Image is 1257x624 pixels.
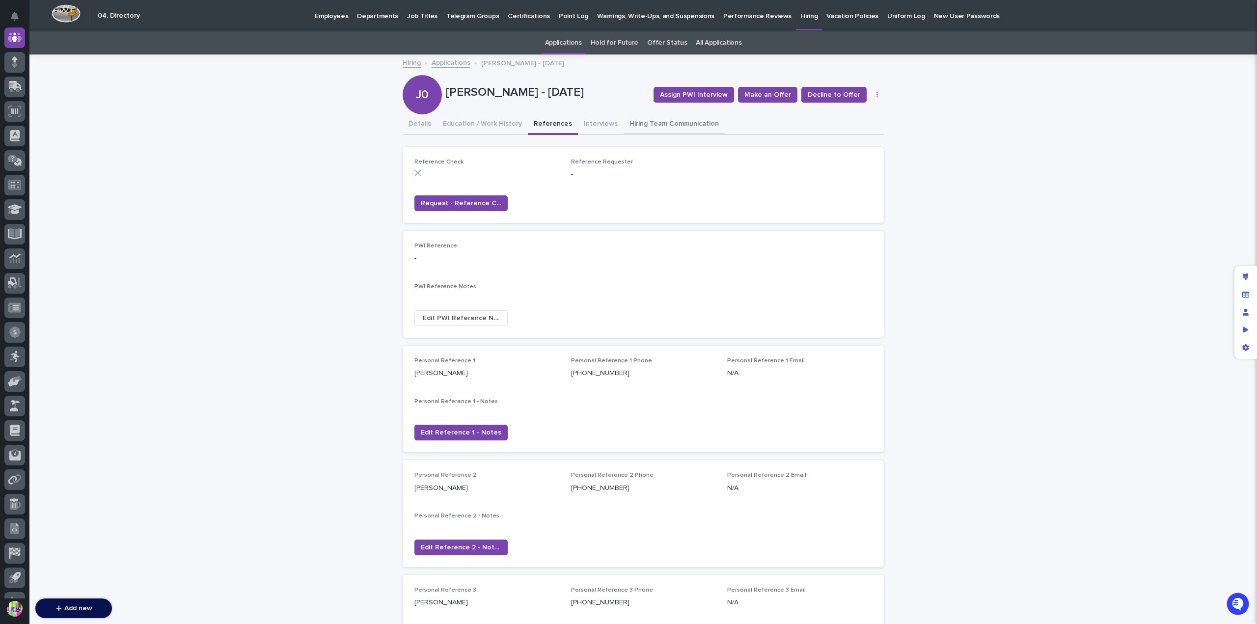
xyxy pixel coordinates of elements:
span: Personal Reference 1 Email [727,358,805,364]
span: Personal Reference 1 [414,358,475,364]
span: Edit Reference 1 - Notes [421,428,501,437]
span: [PERSON_NAME] [30,167,80,175]
span: • [82,167,85,175]
img: 1736555164131-43832dd5-751b-4058-ba23-39d91318e5a0 [20,194,27,202]
iframe: Open customer support [1226,592,1252,618]
div: We're available if you need us! [44,119,135,127]
div: Edit layout [1237,268,1255,286]
div: Preview as [1237,321,1255,339]
p: N/A [727,483,872,493]
p: [PERSON_NAME] - [DATE] [481,57,564,68]
h2: 04. Directory [98,12,140,20]
img: Brittany [10,158,26,174]
img: 4614488137333_bcb353cd0bb836b1afe7_72.png [21,109,38,127]
button: Details [403,114,437,135]
div: App settings [1237,339,1255,356]
a: Hold for Future [591,31,638,54]
span: [PERSON_NAME] [30,194,80,202]
span: Pylon [98,259,119,266]
a: All Applications [696,31,741,54]
span: Personal Reference 1 Phone [571,358,652,364]
button: Edit PWI Reference Notes [414,310,508,326]
div: J0 [403,48,442,102]
a: [PHONE_NUMBER] [571,370,629,377]
input: Clear [26,79,162,89]
a: Offer Status [647,31,687,54]
span: PWI Reference Notes [414,284,476,290]
a: Hiring [403,56,421,68]
button: Start new chat [167,112,179,124]
p: - [414,253,559,264]
span: • [82,194,85,202]
button: Notifications [4,6,25,27]
img: Stacker [10,9,29,29]
span: Personal Reference 2 - Notes [414,513,499,519]
span: Personal Reference 1 - Notes [414,399,498,405]
span: Personal Reference 3 [414,587,476,593]
p: N/A [727,597,872,608]
p: How can we help? [10,54,179,70]
span: Personal Reference 2 [414,472,477,478]
span: Decline to Offer [808,90,860,100]
button: Add new [35,598,112,618]
a: 📖Help Docs [6,231,57,248]
img: 1736555164131-43832dd5-751b-4058-ba23-39d91318e5a0 [20,168,27,176]
a: Powered byPylon [69,258,119,266]
div: Notifications [12,12,25,27]
span: Request - Reference Check [421,198,501,208]
a: Applications [545,31,582,54]
div: Manage users [1237,303,1255,321]
a: [PHONE_NUMBER] [571,599,629,606]
span: Personal Reference 3 Phone [571,587,653,593]
button: Education / Work History [437,114,528,135]
div: 📖 [10,236,18,244]
span: [DATE] [87,167,107,175]
p: [PERSON_NAME] [414,597,559,608]
img: Workspace Logo [52,4,81,23]
span: Assign PWI Interview [660,90,728,100]
span: Edit Reference 2 - Notes [421,543,501,552]
div: Past conversations [10,143,63,151]
div: Manage fields and data [1237,286,1255,303]
span: Make an Offer [744,90,791,100]
span: PWI Reference [414,243,457,249]
span: Personal Reference 3 Email [727,587,806,593]
button: Request - Reference Check [414,195,508,211]
span: Help Docs [20,235,54,244]
button: References [528,114,578,135]
p: Welcome 👋 [10,39,179,54]
p: [PERSON_NAME] [414,368,559,379]
button: Assign PWI Interview [654,87,734,103]
a: Applications [432,56,470,68]
button: Edit Reference 2 - Notes [414,540,508,555]
div: Start new chat [44,109,161,119]
span: Reference Check [414,159,464,165]
button: Decline to Offer [801,87,867,103]
p: - [571,169,716,180]
span: Personal Reference 2 Phone [571,472,654,478]
img: 1736555164131-43832dd5-751b-4058-ba23-39d91318e5a0 [10,109,27,127]
button: See all [152,141,179,153]
span: Personal Reference 2 Email [727,472,806,478]
p: [PERSON_NAME] - [DATE] [446,85,646,100]
button: Hiring Team Communication [624,114,725,135]
span: [DATE] [87,194,107,202]
p: [PERSON_NAME] [414,483,559,493]
a: [PHONE_NUMBER] [571,485,629,491]
span: Reference Requester [571,159,633,165]
p: N/A [727,368,872,379]
button: users-avatar [4,598,25,619]
img: Brittany Wendell [10,185,26,200]
button: Edit Reference 1 - Notes [414,425,508,440]
button: Interviews [578,114,624,135]
button: Make an Offer [738,87,797,103]
span: Edit PWI Reference Notes [423,313,499,323]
